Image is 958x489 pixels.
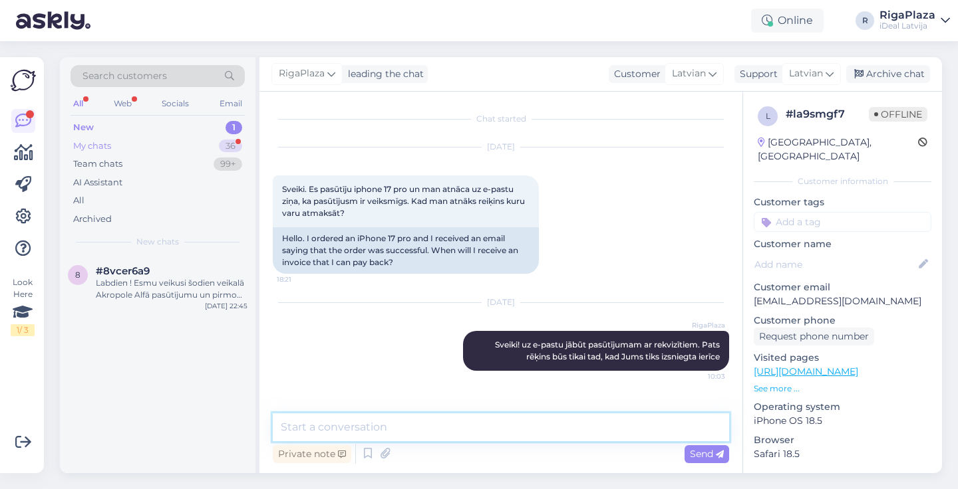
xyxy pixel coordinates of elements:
p: Customer email [754,280,931,294]
span: Offline [869,107,927,122]
span: Search customers [82,69,167,83]
div: Labdien ! Esmu veikusi šodien veikalā Akropole Alfā pasūtījumu un pirmo iemaksu uz savu vārdu un ... [96,277,247,301]
div: 36 [219,140,242,153]
div: 1 / 3 [11,324,35,336]
span: RigaPlaza [279,66,325,81]
p: [EMAIL_ADDRESS][DOMAIN_NAME] [754,294,931,308]
div: Socials [159,95,192,112]
div: Customer [609,67,661,81]
span: Sveiki! uz e-pastu jābūt pasūtījumam ar rekvizītiem. Pats rēķins būs tikai tad, kad Jums tiks izs... [495,340,722,361]
p: Visited pages [754,351,931,365]
p: iPhone OS 18.5 [754,414,931,428]
p: Safari 18.5 [754,447,931,461]
p: Customer name [754,237,931,251]
span: Latvian [789,66,823,81]
div: My chats [73,140,111,153]
p: Customer phone [754,314,931,328]
div: Team chats [73,157,122,171]
span: RigaPlaza [675,320,725,330]
div: RigaPlaza [879,10,935,21]
a: RigaPlazaiDeal Latvija [879,10,950,31]
div: 1 [226,121,242,134]
div: Private note [273,445,351,463]
div: Online [751,9,824,33]
input: Add name [754,257,916,272]
p: Operating system [754,400,931,414]
img: Askly Logo [11,68,36,93]
div: New [73,121,94,134]
div: Hello. I ordered an iPhone 17 pro and I received an email saying that the order was successful. W... [273,227,539,274]
div: [GEOGRAPHIC_DATA], [GEOGRAPHIC_DATA] [758,136,918,163]
div: leading the chat [343,67,424,81]
span: Sveiki. Es pasūtīju iphone 17 pro un man atnāca uz e-pastu ziņa, ka pasūtījusm ir veiksmīgs. Kad ... [282,184,527,218]
div: All [71,95,86,112]
div: Web [111,95,134,112]
p: Customer tags [754,195,931,209]
p: Browser [754,433,931,447]
div: # la9smgf7 [786,106,869,122]
p: See more ... [754,383,931,395]
div: Archive chat [846,65,930,83]
div: Look Here [11,276,35,336]
div: All [73,194,84,207]
div: R [856,11,874,30]
span: Latvian [672,66,706,81]
div: 99+ [214,157,242,171]
span: 10:03 [675,371,725,381]
div: [DATE] 22:45 [205,301,247,311]
span: 8 [75,270,80,280]
div: [DATE] [273,296,729,308]
div: iDeal Latvija [879,21,935,31]
div: [DATE] [273,141,729,153]
div: Customer information [754,175,931,187]
span: New chats [136,236,179,248]
span: #8vcer6a9 [96,265,150,277]
a: [URL][DOMAIN_NAME] [754,365,858,377]
span: Send [690,448,724,460]
span: 18:21 [277,274,327,284]
div: Email [217,95,245,112]
input: Add a tag [754,212,931,232]
div: Chat started [273,113,729,125]
div: Request phone number [754,328,874,345]
div: Archived [73,213,112,226]
div: AI Assistant [73,176,122,189]
div: Support [734,67,778,81]
span: l [766,111,770,121]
